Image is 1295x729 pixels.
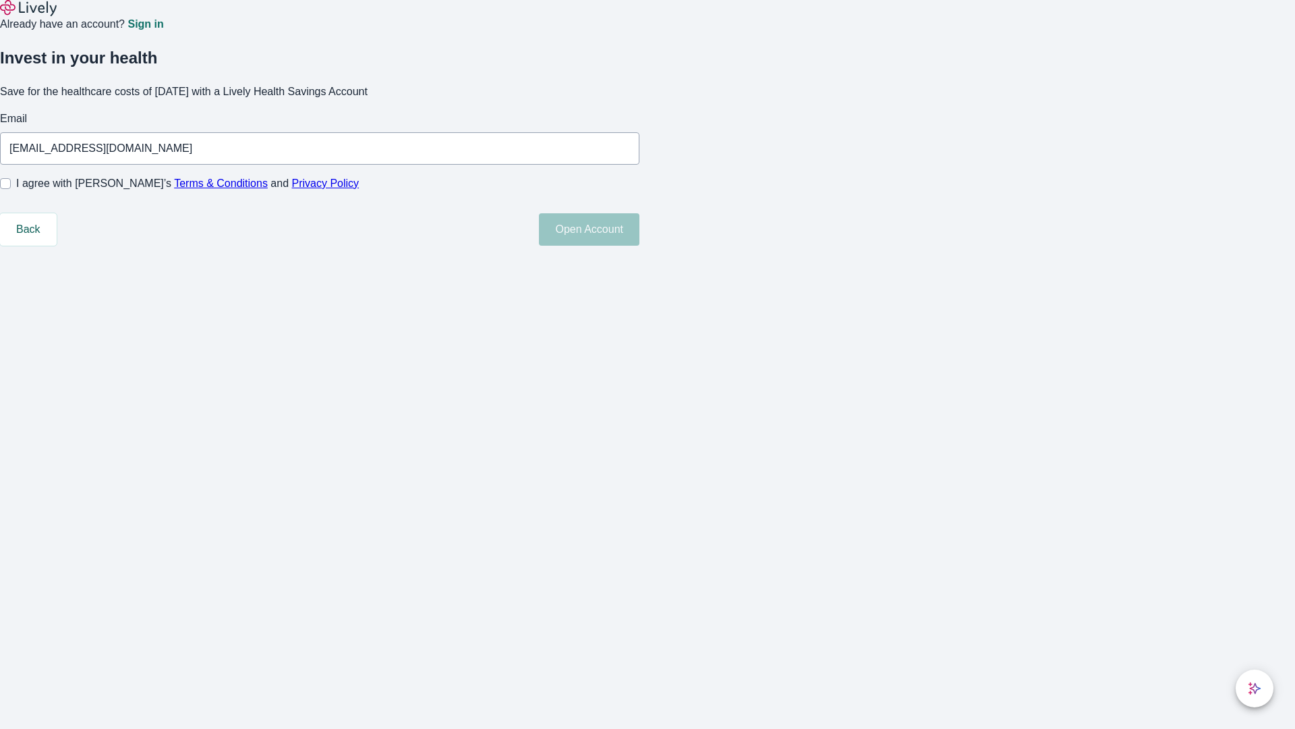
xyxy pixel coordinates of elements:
button: chat [1236,670,1273,707]
span: I agree with [PERSON_NAME]’s and [16,175,359,192]
a: Sign in [127,19,163,30]
a: Privacy Policy [292,178,359,189]
a: Terms & Conditions [174,178,268,189]
svg: Lively AI Assistant [1248,682,1261,695]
